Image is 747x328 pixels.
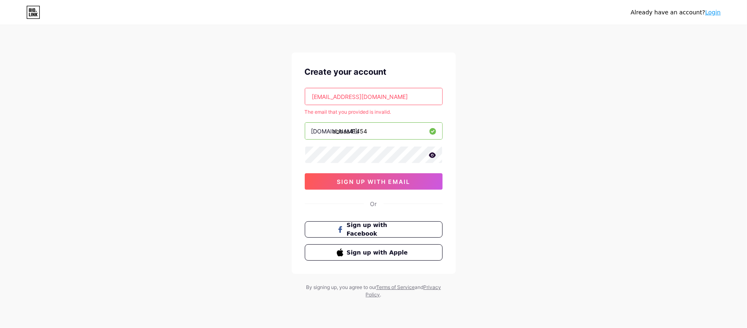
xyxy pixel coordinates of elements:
[631,8,721,17] div: Already have an account?
[305,173,443,190] button: sign up with email
[305,221,443,238] button: Sign up with Facebook
[305,244,443,261] button: Sign up with Apple
[305,88,442,105] input: Email
[305,108,443,116] div: The email that you provided is invalid.
[305,123,442,139] input: username
[304,284,443,298] div: By signing up, you agree to our and .
[337,178,410,185] span: sign up with email
[376,284,415,290] a: Terms of Service
[347,221,410,238] span: Sign up with Facebook
[370,200,377,208] div: Or
[311,127,360,135] div: [DOMAIN_NAME]/
[705,9,721,16] a: Login
[347,248,410,257] span: Sign up with Apple
[305,66,443,78] div: Create your account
